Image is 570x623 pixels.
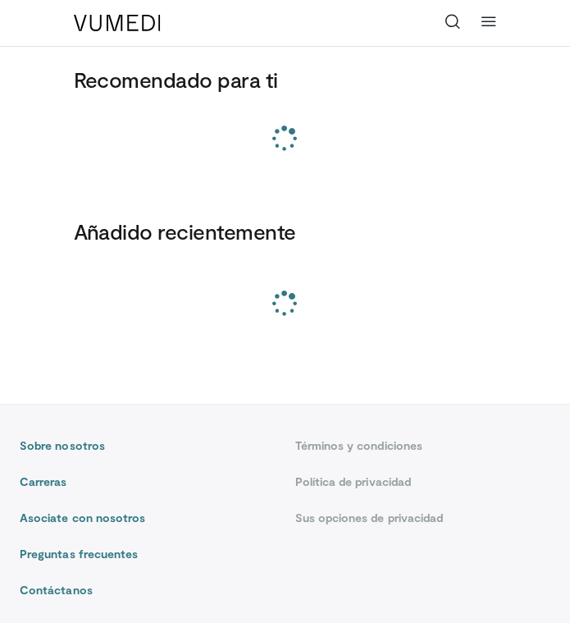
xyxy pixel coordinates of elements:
[74,66,278,92] font: Recomendado para ti
[20,547,138,561] font: Preguntas frecuentes
[74,218,296,244] font: Añadido recientemente
[20,510,276,526] a: Asociate con nosotros
[295,474,551,490] a: Política de privacidad
[295,511,444,525] font: Sus opciones de privacidad
[20,583,93,597] font: Contáctanos
[20,582,276,598] a: Contáctanos
[20,437,276,454] a: Sobre nosotros
[20,474,276,490] a: Carreras
[295,474,412,488] font: Política de privacidad
[20,438,105,452] font: Sobre nosotros
[20,546,276,562] a: Preguntas frecuentes
[20,474,67,488] font: Carreras
[74,15,161,31] img: Logotipo de VuMedi
[20,511,145,525] font: Asociate con nosotros
[295,510,551,526] a: Sus opciones de privacidad
[295,437,551,454] a: Términos y condiciones
[295,438,423,452] font: Términos y condiciones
